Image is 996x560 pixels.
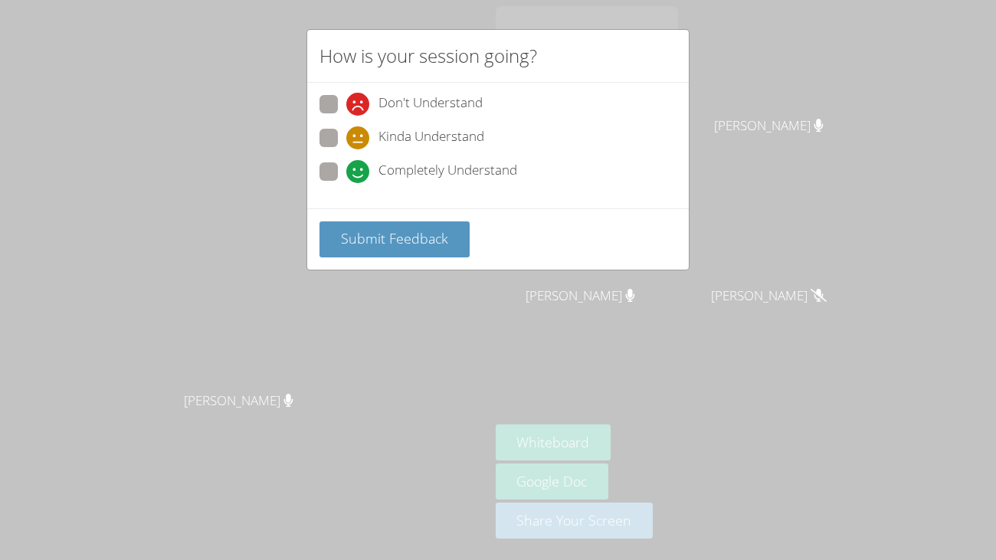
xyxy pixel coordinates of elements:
[319,42,537,70] h2: How is your session going?
[341,229,448,247] span: Submit Feedback
[378,126,484,149] span: Kinda Understand
[319,221,470,257] button: Submit Feedback
[378,93,483,116] span: Don't Understand
[378,160,517,183] span: Completely Understand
